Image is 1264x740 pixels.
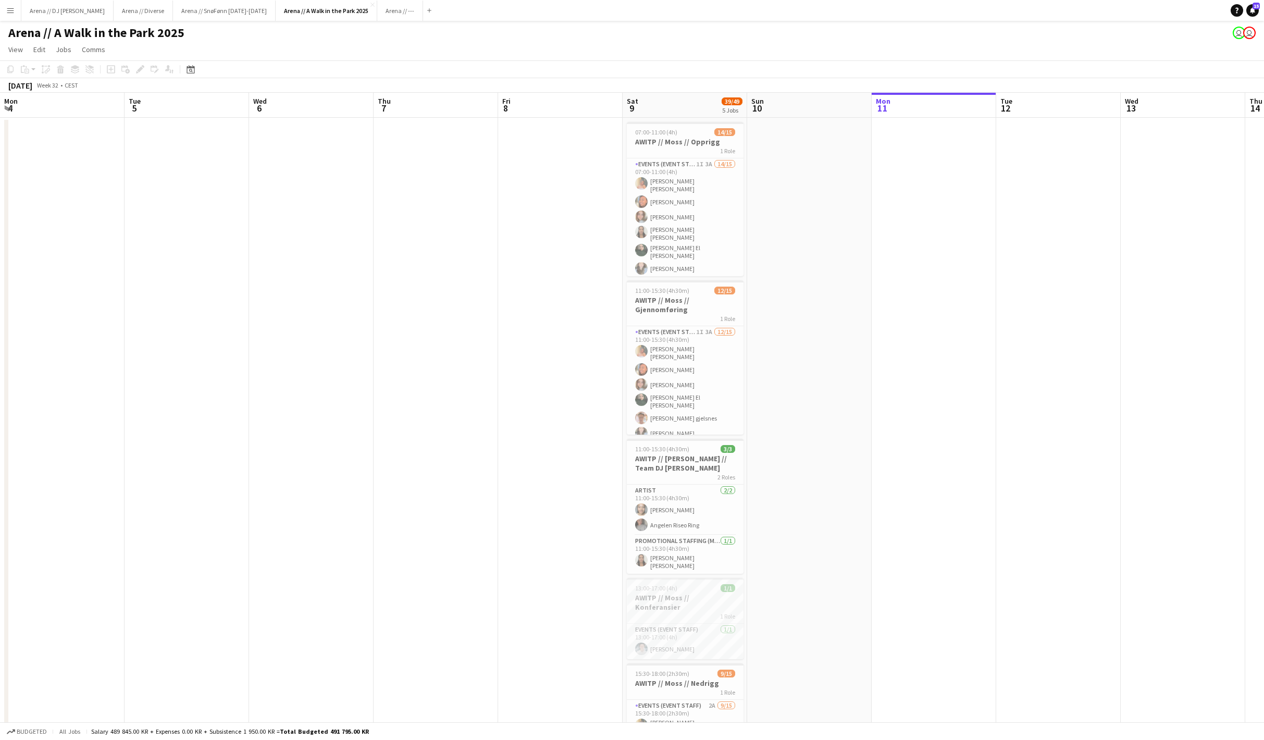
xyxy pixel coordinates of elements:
[717,670,735,677] span: 9/15
[635,128,677,136] span: 07:00-11:00 (4h)
[502,96,511,106] span: Fri
[721,445,735,453] span: 3/3
[252,102,267,114] span: 6
[720,315,735,323] span: 1 Role
[714,287,735,294] span: 12/15
[627,158,743,418] app-card-role: Events (Event Staff)1I3A14/1507:00-11:00 (4h)[PERSON_NAME] [PERSON_NAME][PERSON_NAME][PERSON_NAME...
[127,102,141,114] span: 5
[8,80,32,91] div: [DATE]
[635,287,689,294] span: 11:00-15:30 (4h30m)
[4,96,18,106] span: Mon
[627,578,743,659] app-job-card: 13:00-17:00 (4h)1/1AWITP // Moss // Konferansier1 RoleEvents (Event Staff)1/113:00-17:00 (4h)[PER...
[635,584,677,592] span: 13:00-17:00 (4h)
[65,81,78,89] div: CEST
[717,473,735,481] span: 2 Roles
[17,728,47,735] span: Budgeted
[1243,27,1256,39] app-user-avatar: Tuva Bakken
[1123,102,1138,114] span: 13
[627,137,743,146] h3: AWITP // Moss // Opprigg
[627,326,743,583] app-card-role: Events (Event Staff)1I3A12/1511:00-15:30 (4h30m)[PERSON_NAME] [PERSON_NAME][PERSON_NAME][PERSON_N...
[501,102,511,114] span: 8
[4,43,27,56] a: View
[82,45,105,54] span: Comms
[8,45,23,54] span: View
[280,727,369,735] span: Total Budgeted 491 795.00 KR
[627,280,743,435] app-job-card: 11:00-15:30 (4h30m)12/15AWITP // Moss // Gjennomføring1 RoleEvents (Event Staff)1I3A12/1511:00-15...
[635,670,689,677] span: 15:30-18:00 (2h30m)
[627,122,743,276] app-job-card: 07:00-11:00 (4h)14/15AWITP // Moss // Opprigg1 RoleEvents (Event Staff)1I3A14/1507:00-11:00 (4h)[...
[33,45,45,54] span: Edit
[627,439,743,574] app-job-card: 11:00-15:30 (4h30m)3/3AWITP // [PERSON_NAME] // Team DJ [PERSON_NAME]2 RolesArtist2/211:00-15:30 ...
[627,679,743,688] h3: AWITP // Moss // Nedrigg
[1253,3,1260,9] span: 15
[21,1,114,21] button: Arena // DJ [PERSON_NAME]
[173,1,276,21] button: Arena // SnøFønn [DATE]-[DATE]
[253,96,267,106] span: Wed
[5,726,48,737] button: Budgeted
[377,1,423,21] button: Arena // ---
[876,96,890,106] span: Mon
[1000,96,1012,106] span: Tue
[874,102,890,114] span: 11
[627,535,743,574] app-card-role: Promotional Staffing (Mascot)1/111:00-15:30 (4h30m)[PERSON_NAME] [PERSON_NAME]
[627,295,743,314] h3: AWITP // Moss // Gjennomføring
[627,454,743,473] h3: AWITP // [PERSON_NAME] // Team DJ [PERSON_NAME]
[376,102,391,114] span: 7
[750,102,764,114] span: 10
[714,128,735,136] span: 14/15
[3,102,18,114] span: 4
[378,96,391,106] span: Thu
[129,96,141,106] span: Tue
[721,584,735,592] span: 1/1
[1248,102,1262,114] span: 14
[635,445,689,453] span: 11:00-15:30 (4h30m)
[114,1,173,21] button: Arena // Diverse
[52,43,76,56] a: Jobs
[91,727,369,735] div: Salary 489 845.00 KR + Expenses 0.00 KR + Subsistence 1 950.00 KR =
[627,624,743,659] app-card-role: Events (Event Staff)1/113:00-17:00 (4h)[PERSON_NAME]
[720,688,735,696] span: 1 Role
[56,45,71,54] span: Jobs
[722,97,742,105] span: 39/49
[627,593,743,612] h3: AWITP // Moss // Konferansier
[751,96,764,106] span: Sun
[34,81,60,89] span: Week 32
[627,485,743,535] app-card-role: Artist2/211:00-15:30 (4h30m)[PERSON_NAME]Angelen Riseo Ring
[720,612,735,620] span: 1 Role
[78,43,109,56] a: Comms
[999,102,1012,114] span: 12
[57,727,82,735] span: All jobs
[1246,4,1259,17] a: 15
[722,106,742,114] div: 5 Jobs
[625,102,638,114] span: 9
[8,25,184,41] h1: Arena // A Walk in the Park 2025
[29,43,49,56] a: Edit
[1249,96,1262,106] span: Thu
[1125,96,1138,106] span: Wed
[627,96,638,106] span: Sat
[720,147,735,155] span: 1 Role
[1233,27,1245,39] app-user-avatar: Viktoria Svenskerud
[276,1,377,21] button: Arena // A Walk in the Park 2025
